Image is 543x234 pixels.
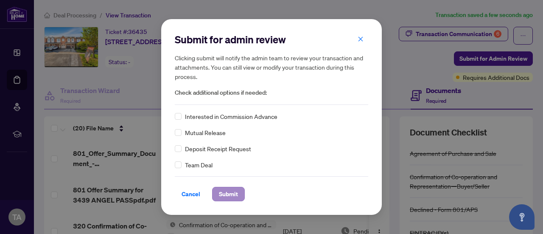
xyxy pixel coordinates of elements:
h2: Submit for admin review [175,33,368,46]
button: Cancel [175,187,207,201]
span: Mutual Release [185,128,226,137]
span: Deposit Receipt Request [185,144,251,153]
span: Cancel [182,187,200,201]
span: close [358,36,364,42]
h5: Clicking submit will notify the admin team to review your transaction and attachments. You can st... [175,53,368,81]
span: Check additional options if needed: [175,88,368,98]
span: Team Deal [185,160,213,169]
button: Submit [212,187,245,201]
span: Interested in Commission Advance [185,112,277,121]
button: Open asap [509,204,535,230]
span: Submit [219,187,238,201]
